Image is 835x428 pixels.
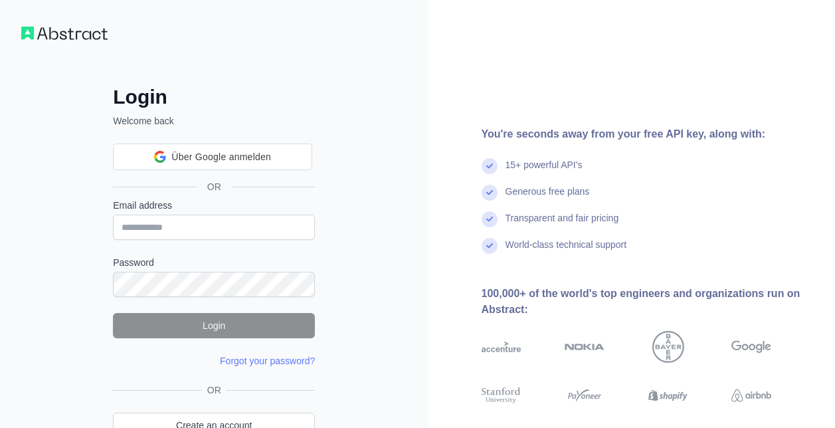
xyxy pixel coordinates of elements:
img: payoneer [565,385,604,405]
p: Welcome back [113,114,315,128]
div: Generous free plans [506,185,590,211]
img: check mark [482,211,498,227]
img: check mark [482,185,498,201]
label: Email address [113,199,315,212]
div: You're seconds away from your free API key, along with: [482,126,814,142]
span: Über Google anmelden [171,150,271,164]
div: Transparent and fair pricing [506,211,619,238]
button: Login [113,313,315,338]
img: accenture [482,331,521,363]
div: 100,000+ of the world's top engineers and organizations run on Abstract: [482,286,814,318]
h2: Login [113,85,315,109]
img: airbnb [731,385,771,405]
img: check mark [482,158,498,174]
img: check mark [482,238,498,254]
img: shopify [648,385,688,405]
div: Über Google anmelden [113,144,312,170]
img: Workflow [21,27,108,40]
a: Forgot your password? [220,356,315,366]
img: bayer [652,331,684,363]
label: Password [113,256,315,269]
span: OR [197,180,232,193]
div: 15+ powerful API's [506,158,583,185]
img: nokia [565,331,604,363]
span: OR [202,383,227,397]
img: google [731,331,771,363]
div: World-class technical support [506,238,627,265]
img: stanford university [482,385,521,405]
